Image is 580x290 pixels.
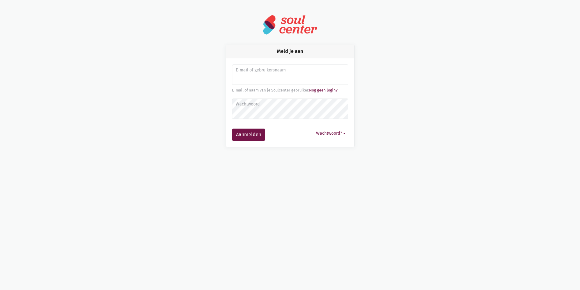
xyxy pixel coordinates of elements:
[309,88,338,92] a: Nog geen login?
[232,87,348,93] div: E-mail of naam van je Soulcenter gebruiker.
[263,15,317,35] img: logo-soulcenter-full.svg
[236,67,344,74] label: E-mail of gebruikersnaam
[232,64,348,141] form: Aanmelden
[236,101,344,108] label: Wachtwoord
[313,129,348,138] button: Wachtwoord?
[226,45,354,58] div: Meld je aan
[232,129,265,141] button: Aanmelden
